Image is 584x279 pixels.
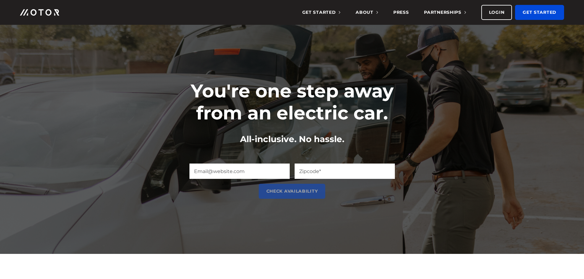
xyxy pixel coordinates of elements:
input: Check Availability [259,184,326,199]
input: Email@website.com [189,164,290,179]
span: Partnerships [424,9,466,15]
span: Get Started [302,9,341,15]
a: Get Started [515,5,564,20]
a: Login [481,5,512,20]
h1: You're one step away from an electric car. [170,80,415,124]
div: All-inclusive. No hassle. [170,133,415,145]
input: Zipcode* [295,164,395,179]
img: Motor [20,9,59,16]
span: About [356,9,378,15]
